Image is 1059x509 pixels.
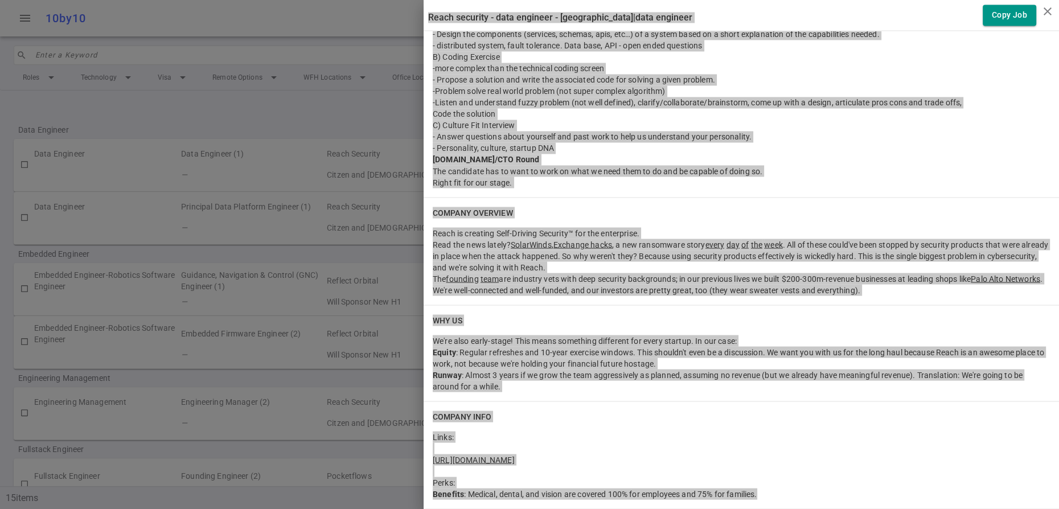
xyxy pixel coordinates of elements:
[433,85,1050,97] div: -Problem solve real world problem (not super complex algorithm)
[433,426,1050,499] div: Links: Perks:
[983,5,1036,26] button: Copy Job
[433,97,1050,108] div: -Listen and understand fuzzy problem (not well defined), clarify/collaborate/brainstorm, come up ...
[433,489,464,498] strong: Benefits
[428,12,692,23] label: Reach Security - Data Engineer - [GEOGRAPHIC_DATA] | Data Engineer
[433,273,1050,295] div: The are industry vets with deep security backgrounds; in our previous lives we built $200-300m-re...
[433,314,462,326] h6: WHY US
[553,240,612,249] a: Exchange hacks
[433,28,1050,40] div: - Design the components (services, schemas, apis, etc…) of a system based on a short explanation ...
[433,165,1050,176] div: The candidate has to want to work on what we need them to do and be capable of doing so.
[433,74,1050,85] div: - Propose a solution and write the associated code for solving a given problem.
[433,335,1050,346] div: We're also early-stage! This means something different for every startup. In our case:
[433,176,1050,188] div: Right fit for our stage.
[764,240,783,249] a: week
[433,227,1050,239] div: Reach is creating Self-Driving Security™ for the enterprise.
[433,142,1050,154] div: - Personality, culture, startup DNA
[433,411,491,422] h6: COMPANY INFO
[433,207,513,218] h6: COMPANY OVERVIEW
[433,40,1050,51] div: - distributed system, fault tolerance. Data base, API - open ended questions
[433,108,1050,120] div: Code the solution
[433,455,515,464] a: [URL][DOMAIN_NAME]
[433,488,1050,499] div: : Medical, dental, and vision are covered 100% for employees and 75% for families.
[705,240,725,249] a: every
[433,370,462,379] strong: Runway
[433,120,1050,131] div: C) Culture Fit Interview
[1041,5,1054,18] i: close
[433,346,1050,369] div: : Regular refreshes and 10-year exercise windows. This shouldn't even be a discussion. We want yo...
[751,240,762,249] a: the
[433,369,1050,392] div: : Almost 3 years if we grow the team aggressively as planned, assuming no revenue (but we already...
[726,240,739,249] a: day
[433,155,539,164] strong: [DOMAIN_NAME]/CTO Round
[433,347,456,356] strong: Equity
[511,240,552,249] a: SolarWinds
[741,240,749,249] a: of
[446,274,478,283] a: founding
[433,63,1050,74] div: -more complex than the technical coding screen
[971,274,1040,283] a: Palo Alto Networks
[433,239,1050,273] div: Read the news lately? , , a new ransomware story . All of these could've been stopped by security...
[433,131,1050,142] div: - Answer questions about yourself and past work to help us understand your personality.
[481,274,499,283] a: team
[433,51,1050,63] div: B) Coding Exercise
